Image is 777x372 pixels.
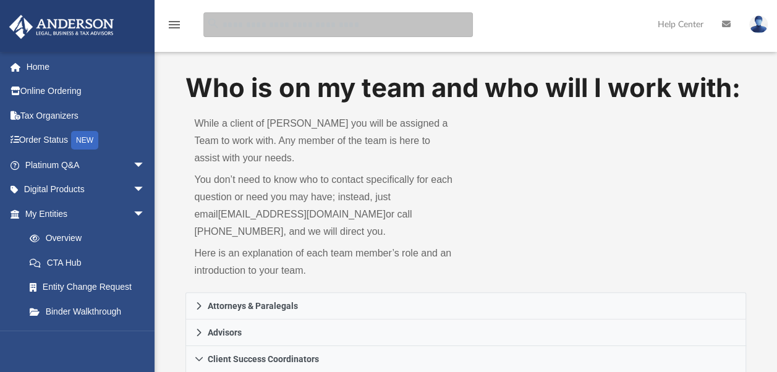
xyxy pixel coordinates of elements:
[167,17,182,32] i: menu
[9,201,164,226] a: My Entitiesarrow_drop_down
[194,171,457,240] p: You don’t need to know who to contact specifically for each question or need you may have; instea...
[208,328,242,337] span: Advisors
[194,115,457,167] p: While a client of [PERSON_NAME] you will be assigned a Team to work with. Any member of the team ...
[206,17,220,30] i: search
[133,201,158,227] span: arrow_drop_down
[133,153,158,178] span: arrow_drop_down
[167,23,182,32] a: menu
[17,324,158,349] a: My Blueprint
[9,79,164,104] a: Online Ordering
[185,70,745,106] h1: Who is on my team and who will I work with:
[208,355,319,363] span: Client Success Coordinators
[185,292,745,319] a: Attorneys & Paralegals
[9,128,164,153] a: Order StatusNEW
[71,131,98,150] div: NEW
[9,153,164,177] a: Platinum Q&Aarrow_drop_down
[194,245,457,279] p: Here is an explanation of each team member’s role and an introduction to your team.
[17,299,164,324] a: Binder Walkthrough
[17,275,164,300] a: Entity Change Request
[749,15,768,33] img: User Pic
[9,54,164,79] a: Home
[9,103,164,128] a: Tax Organizers
[185,319,745,346] a: Advisors
[9,177,164,202] a: Digital Productsarrow_drop_down
[6,15,117,39] img: Anderson Advisors Platinum Portal
[133,177,158,203] span: arrow_drop_down
[17,250,164,275] a: CTA Hub
[208,302,298,310] span: Attorneys & Paralegals
[218,209,386,219] a: [EMAIL_ADDRESS][DOMAIN_NAME]
[17,226,164,251] a: Overview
